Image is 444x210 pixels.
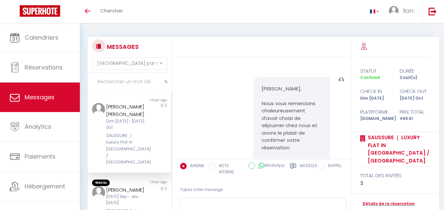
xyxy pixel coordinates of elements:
[403,7,413,15] span: Ilan
[165,103,167,108] span: 2
[339,77,344,83] img: ...
[106,186,146,194] div: [PERSON_NAME]
[395,116,434,122] div: 499.61
[325,163,341,170] label: RAPPEL
[360,180,431,187] div: 3
[92,186,105,199] img: ...
[106,118,146,131] div: Dim [DATE] - [DATE] Oct
[106,103,146,118] div: [PERSON_NAME] [PERSON_NAME]
[395,75,434,81] div: 2 nuit(s)
[25,123,51,131] span: Analytics
[356,87,395,95] div: check in
[106,194,146,206] div: [DATE] Sep - Jeu [DATE]
[360,75,380,80] span: Confirmé
[129,98,171,103] div: 1 hour ago
[255,162,285,170] label: WhatsApp
[360,201,415,207] a: Détails de la réservation
[105,39,139,54] h3: MESSAGES
[395,87,434,95] div: check out
[25,93,55,101] span: Messages
[360,172,431,180] div: total des invités
[187,163,204,170] label: AIRBNB
[92,180,110,186] span: Non lu
[25,182,65,190] span: Hébergement
[25,152,56,161] span: Paiements
[129,180,171,186] div: 1 hour ago
[395,108,434,116] div: Prix total
[395,95,434,102] div: [DATE] Oct
[356,95,395,102] div: Dim [DATE]
[365,134,431,164] a: SAUSSURE ｜ Luxury Flat in [GEOGRAPHIC_DATA] / [GEOGRAPHIC_DATA]
[106,132,146,166] div: SAUSSURE ｜ Luxury Flat in [GEOGRAPHIC_DATA] / [GEOGRAPHIC_DATA]
[92,103,105,116] img: ...
[356,116,395,122] div: [DOMAIN_NAME]
[216,163,244,175] label: NOTE INTERNE
[389,6,399,16] img: ...
[300,163,317,176] label: Modèles
[25,33,58,42] span: Calendriers
[20,5,60,17] img: Super Booking
[356,108,395,116] div: Plateforme
[395,67,434,75] div: durée
[100,7,123,14] span: Chercher
[356,67,395,75] div: statut
[165,186,167,191] span: 2
[88,73,172,91] input: Rechercher un mot clé
[180,182,346,198] div: Tapez votre message
[25,63,63,71] span: Réservations
[429,7,437,15] img: logout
